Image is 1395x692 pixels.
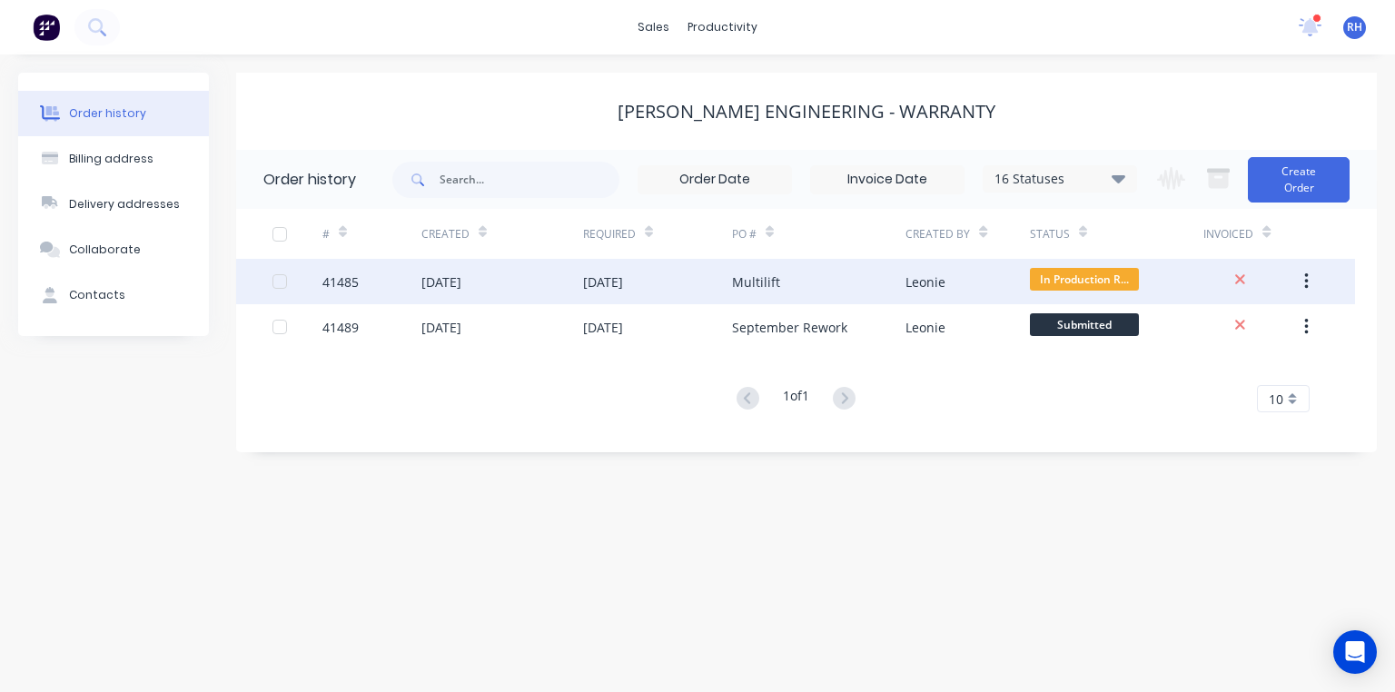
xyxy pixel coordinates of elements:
button: Order history [18,91,209,136]
div: [PERSON_NAME] Engineering - Warranty [618,101,995,123]
div: [DATE] [421,318,461,337]
div: 41489 [322,318,359,337]
span: 10 [1269,390,1283,409]
div: Required [583,209,732,259]
button: Collaborate [18,227,209,272]
input: Order Date [638,166,791,193]
div: Billing address [69,151,153,167]
div: September Rework [732,318,847,337]
button: Delivery addresses [18,182,209,227]
div: [DATE] [583,272,623,292]
div: Leonie [905,272,945,292]
div: Created By [905,209,1030,259]
div: sales [628,14,678,41]
div: Invoiced [1203,209,1302,259]
div: # [322,209,421,259]
div: PO # [732,209,905,259]
div: [DATE] [421,272,461,292]
div: 1 of 1 [783,386,809,412]
div: Status [1030,226,1070,242]
input: Invoice Date [811,166,964,193]
span: Submitted [1030,313,1139,336]
div: # [322,226,330,242]
div: 41485 [322,272,359,292]
div: 16 Statuses [984,169,1136,189]
div: Delivery addresses [69,196,180,213]
div: Collaborate [69,242,141,258]
div: Invoiced [1203,226,1253,242]
input: Search... [440,162,619,198]
div: Multilift [732,272,780,292]
span: In Production R... [1030,268,1139,291]
div: Status [1030,209,1203,259]
div: Created [421,226,470,242]
div: productivity [678,14,767,41]
img: Factory [33,14,60,41]
div: Created [421,209,583,259]
span: RH [1347,19,1362,35]
button: Billing address [18,136,209,182]
div: Created By [905,226,970,242]
div: [DATE] [583,318,623,337]
button: Contacts [18,272,209,318]
div: Leonie [905,318,945,337]
div: PO # [732,226,757,242]
div: Order history [263,169,356,191]
div: Required [583,226,636,242]
div: Order history [69,105,146,122]
div: Open Intercom Messenger [1333,630,1377,674]
button: Create Order [1248,157,1350,203]
div: Contacts [69,287,125,303]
